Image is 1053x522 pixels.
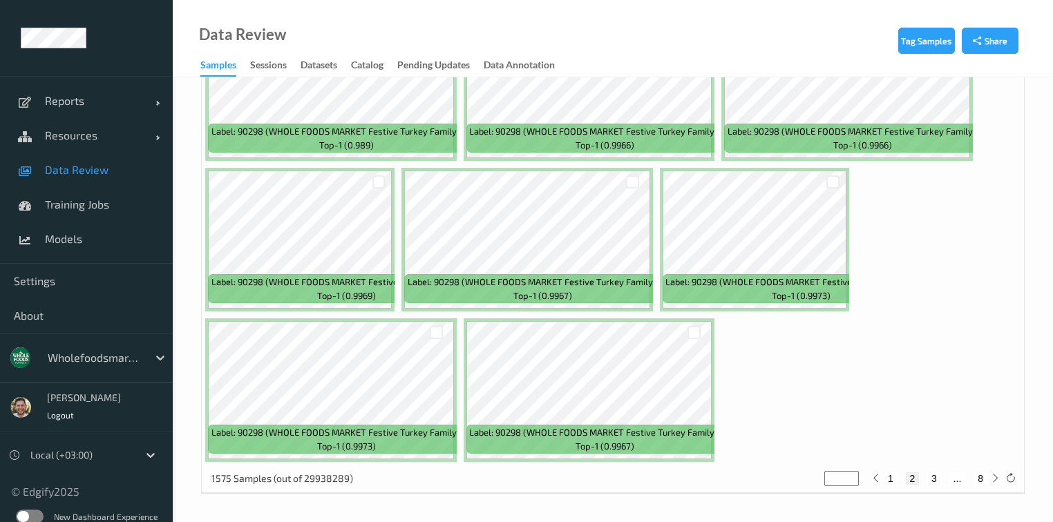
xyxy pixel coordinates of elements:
a: Data Annotation [484,56,569,75]
span: Label: 90298 (WHOLE FOODS MARKET Festive Turkey Family Meal) [211,124,482,138]
a: Samples [200,56,250,77]
button: 1 [884,472,898,485]
span: top-1 (0.9966) [576,138,634,152]
a: Catalog [351,56,397,75]
span: top-1 (0.989) [319,138,374,152]
span: top-1 (0.9973) [317,439,376,453]
span: top-1 (0.9966) [833,138,892,152]
span: Label: 90298 (WHOLE FOODS MARKET Festive Turkey Family Meal) [408,275,679,289]
button: Share [962,28,1018,54]
span: Label: 90298 (WHOLE FOODS MARKET Festive Turkey Family Meal) [211,425,482,439]
span: top-1 (0.9973) [772,289,831,302]
span: Label: 90298 (WHOLE FOODS MARKET Festive Turkey Family Meal) [211,275,482,289]
button: 2 [906,472,920,485]
div: Catalog [351,58,383,75]
a: Pending Updates [397,56,484,75]
span: Label: 90298 (WHOLE FOODS MARKET Festive Turkey Family Meal) [728,124,998,138]
div: Sessions [250,58,287,75]
span: Label: 90298 (WHOLE FOODS MARKET Festive Turkey Family Meal) [665,275,936,289]
span: Label: 90298 (WHOLE FOODS MARKET Festive Turkey Family Meal) [469,425,740,439]
span: top-1 (0.9967) [576,439,634,453]
div: Samples [200,58,236,77]
p: 1575 Samples (out of 29938289) [211,472,353,485]
span: top-1 (0.9967) [513,289,572,302]
a: Datasets [301,56,351,75]
span: Label: 90298 (WHOLE FOODS MARKET Festive Turkey Family Meal) [469,124,740,138]
div: Data Annotation [484,58,555,75]
button: 8 [974,472,987,485]
button: 3 [927,472,941,485]
div: Datasets [301,58,337,75]
button: Tag Samples [898,28,955,54]
div: Data Review [199,28,286,41]
a: Sessions [250,56,301,75]
span: top-1 (0.9969) [317,289,376,302]
div: Pending Updates [397,58,470,75]
button: ... [949,472,966,485]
